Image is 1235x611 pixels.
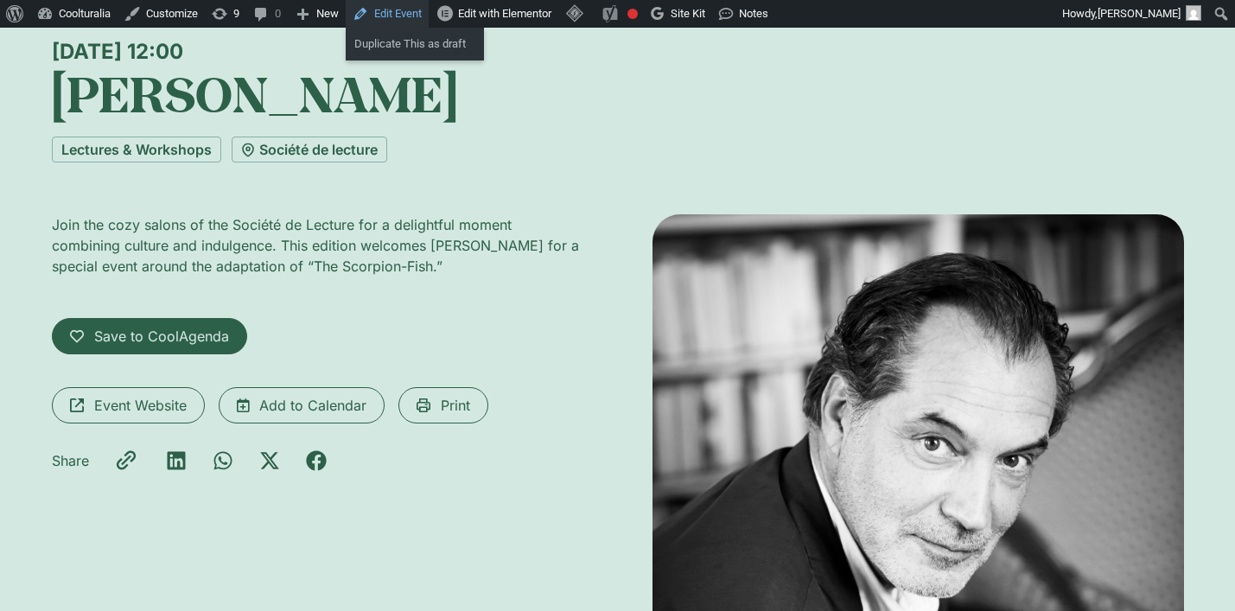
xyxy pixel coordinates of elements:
a: Event Website [52,387,205,423]
p: Join the cozy salons of the Société de Lecture for a delightful moment combining culture and indu... [52,214,583,277]
a: Add to Calendar [219,387,385,423]
span: Print [441,395,470,416]
a: Lectures & Workshops [52,137,221,162]
div: [DATE] 12:00 [52,39,1184,64]
p: Share [52,450,89,471]
h1: [PERSON_NAME] [52,64,1184,123]
div: Share on facebook [306,450,327,471]
a: Print [398,387,488,423]
span: Edit with Elementor [458,7,551,20]
span: Add to Calendar [259,395,366,416]
span: Site Kit [671,7,705,20]
span: Save to CoolAgenda [94,326,229,347]
span: Event Website [94,395,187,416]
a: Save to CoolAgenda [52,318,247,354]
span: [PERSON_NAME] [1098,7,1181,20]
div: Share on whatsapp [213,450,233,471]
div: Share on linkedin [166,450,187,471]
div: Focus keyphrase not set [627,9,638,19]
a: Duplicate This as draft [346,33,484,55]
a: Société de lecture [232,137,387,162]
div: Share on x-twitter [259,450,280,471]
